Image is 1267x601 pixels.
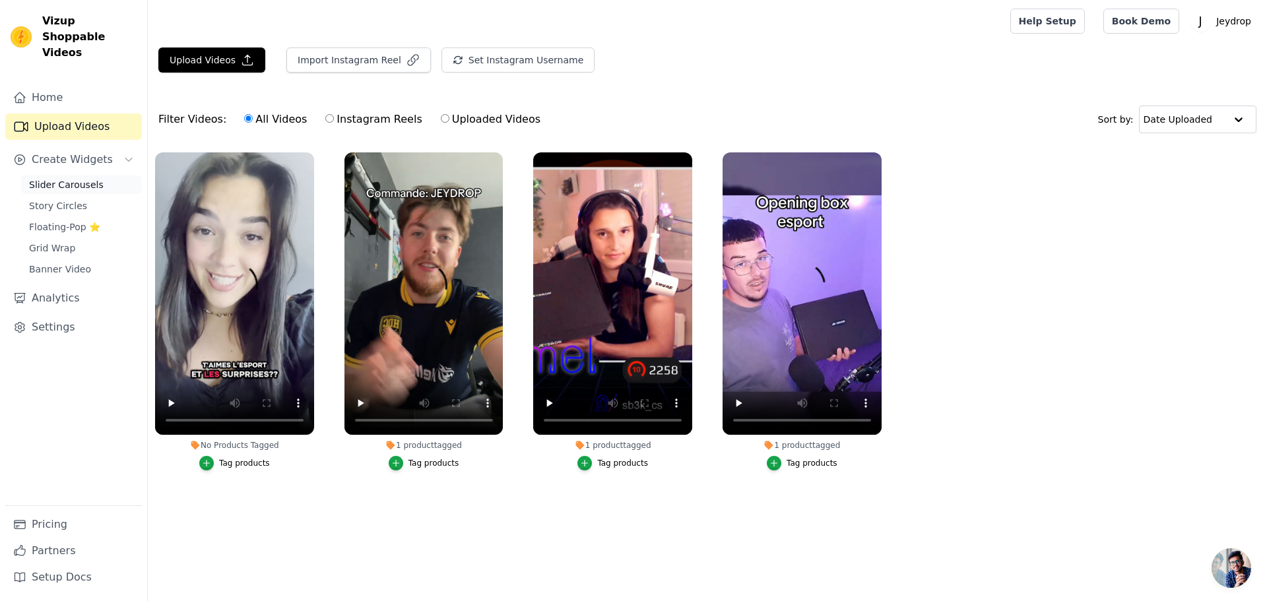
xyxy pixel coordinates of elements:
button: Import Instagram Reel [286,47,431,73]
img: Vizup [11,26,32,47]
button: Upload Videos [158,47,265,73]
button: Tag products [389,456,459,470]
span: Grid Wrap [29,241,75,255]
label: Instagram Reels [325,111,422,128]
span: Banner Video [29,263,91,276]
a: Story Circles [21,197,142,215]
label: Uploaded Videos [440,111,541,128]
span: Slider Carousels [29,178,104,191]
div: Tag products [597,458,648,468]
a: Setup Docs [5,564,142,590]
input: All Videos [244,114,253,123]
a: Pricing [5,511,142,538]
span: Story Circles [29,199,87,212]
button: Tag products [199,456,270,470]
a: Floating-Pop ⭐ [21,218,142,236]
a: Grid Wrap [21,239,142,257]
div: Tag products [787,458,837,468]
span: Create Widgets [32,152,113,168]
button: Tag products [577,456,648,470]
span: Floating-Pop ⭐ [29,220,100,234]
a: Partners [5,538,142,564]
button: Set Instagram Username [441,47,595,73]
div: Tag products [408,458,459,468]
div: 1 product tagged [533,440,692,451]
div: 1 product tagged [723,440,882,451]
button: Tag products [767,456,837,470]
a: Banner Video [21,260,142,278]
input: Uploaded Videos [441,114,449,123]
a: Settings [5,314,142,340]
button: J Jeydrop [1190,9,1256,33]
p: Jeydrop [1211,9,1256,33]
text: J [1198,15,1202,28]
label: All Videos [244,111,308,128]
input: Instagram Reels [325,114,334,123]
div: Sort by: [1098,106,1257,133]
div: 1 product tagged [344,440,504,451]
div: No Products Tagged [155,440,314,451]
a: Help Setup [1010,9,1085,34]
button: Create Widgets [5,146,142,173]
a: Analytics [5,285,142,311]
span: Vizup Shoppable Videos [42,13,137,61]
a: Slider Carousels [21,175,142,194]
div: Filter Videos: [158,104,548,135]
a: Book Demo [1103,9,1179,34]
div: Ouvrir le chat [1212,548,1251,588]
div: Tag products [219,458,270,468]
a: Upload Videos [5,113,142,140]
a: Home [5,84,142,111]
